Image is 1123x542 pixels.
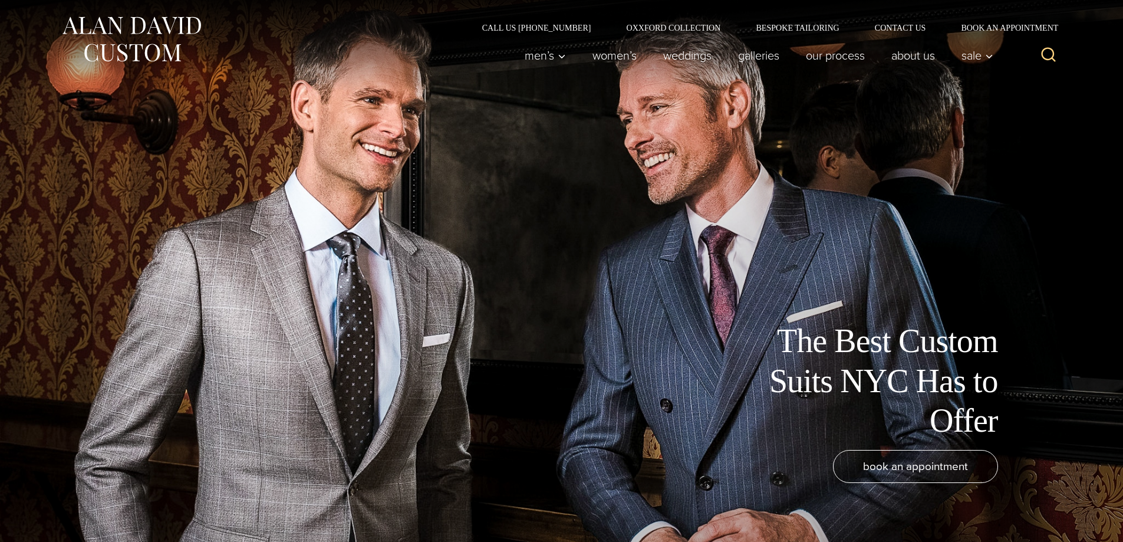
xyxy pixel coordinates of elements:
[738,24,857,32] a: Bespoke Tailoring
[465,24,609,32] a: Call Us [PHONE_NUMBER]
[943,24,1062,32] a: Book an Appointment
[650,44,724,67] a: weddings
[878,44,948,67] a: About Us
[863,458,968,475] span: book an appointment
[608,24,738,32] a: Oxxford Collection
[525,50,566,61] span: Men’s
[724,44,792,67] a: Galleries
[961,50,993,61] span: Sale
[511,44,999,67] nav: Primary Navigation
[1035,41,1063,70] button: View Search Form
[733,321,998,441] h1: The Best Custom Suits NYC Has to Offer
[465,24,1063,32] nav: Secondary Navigation
[579,44,650,67] a: Women’s
[857,24,944,32] a: Contact Us
[792,44,878,67] a: Our Process
[833,450,998,483] a: book an appointment
[61,13,202,65] img: Alan David Custom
